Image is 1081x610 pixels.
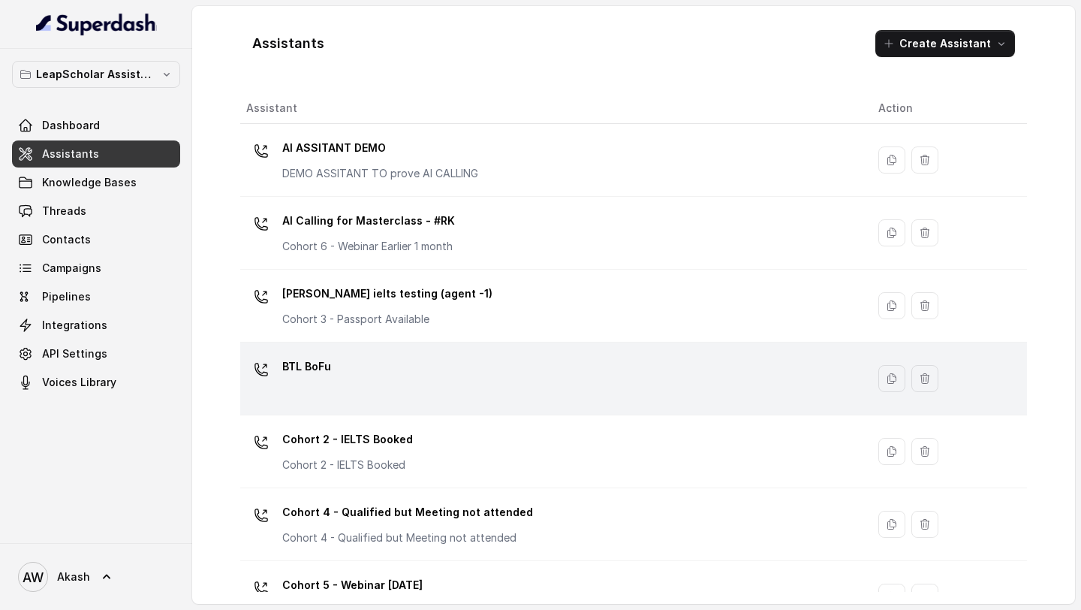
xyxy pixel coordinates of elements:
p: Cohort 6 - Webinar Earlier 1 month [282,239,455,254]
a: Voices Library [12,369,180,396]
button: Create Assistant [875,30,1015,57]
a: Akash [12,556,180,598]
a: Pipelines [12,283,180,310]
a: API Settings [12,340,180,367]
p: [PERSON_NAME] ielts testing (agent -1) [282,282,492,306]
p: Cohort 4 - Qualified but Meeting not attended [282,530,533,545]
p: Cohort 5 - Webinar [DATE] [282,573,423,597]
span: Voices Library [42,375,116,390]
p: Cohort 2 - IELTS Booked [282,457,413,473]
span: Pipelines [42,289,91,304]
th: Assistant [240,93,866,124]
p: BTL BoFu [282,355,331,379]
span: Assistants [42,146,99,162]
p: AI Calling for Masterclass - #RK [282,209,455,233]
a: Campaigns [12,255,180,282]
h1: Assistants [252,32,324,56]
p: Cohort 2 - IELTS Booked [282,427,413,451]
p: Cohort 3 - Passport Available [282,312,492,327]
a: Integrations [12,312,180,339]
button: LeapScholar Assistant [12,61,180,88]
span: Contacts [42,232,91,247]
img: light.svg [36,12,157,36]
span: API Settings [42,346,107,361]
th: Action [866,93,1027,124]
span: Dashboard [42,118,100,133]
text: AW [23,569,44,585]
span: Threads [42,204,86,219]
span: Akash [57,569,90,584]
a: Threads [12,198,180,225]
a: Contacts [12,226,180,253]
span: Campaigns [42,261,101,276]
p: LeapScholar Assistant [36,65,156,83]
a: Knowledge Bases [12,169,180,196]
p: DEMO ASSITANT TO prove AI CALLING [282,166,478,181]
p: AI ASSITANT DEMO [282,136,478,160]
span: Integrations [42,318,107,333]
span: Knowledge Bases [42,175,137,190]
p: Cohort 4 - Qualified but Meeting not attended [282,500,533,524]
a: Dashboard [12,112,180,139]
a: Assistants [12,140,180,168]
